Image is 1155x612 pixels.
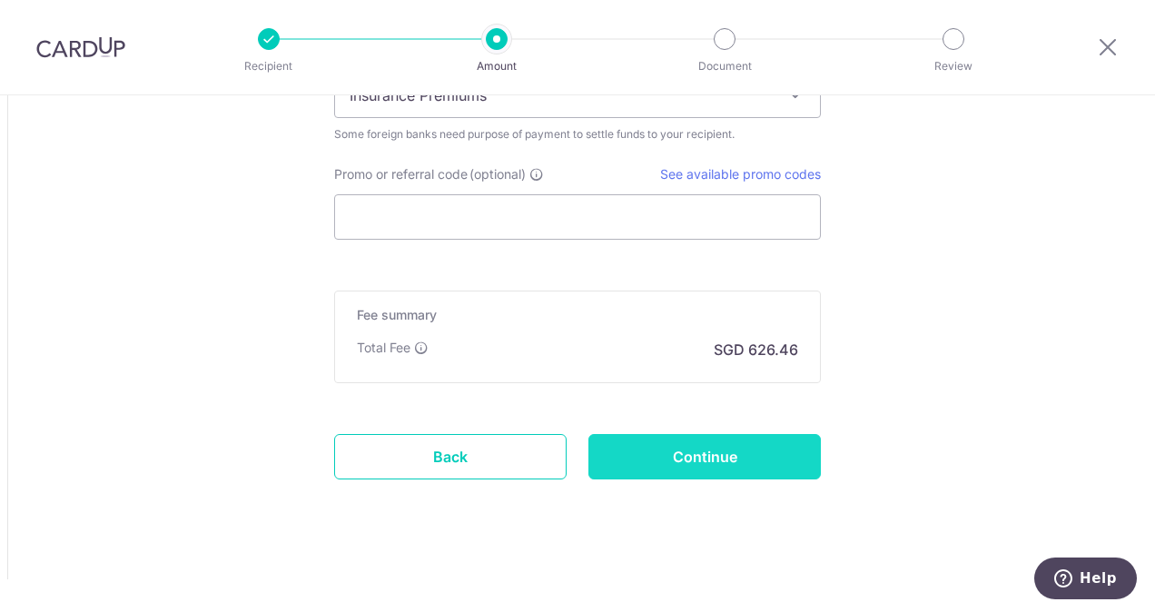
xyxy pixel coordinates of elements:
p: Recipient [202,57,336,75]
iframe: Opens a widget where you can find more information [1034,558,1137,603]
a: See available promo codes [660,166,821,182]
p: Review [886,57,1021,75]
span: Insurance Premiums [335,74,820,117]
span: Insurance Premiums [334,73,821,118]
a: Back [334,434,567,479]
p: SGD 626.46 [714,339,798,360]
p: Document [657,57,792,75]
input: Continue [588,434,821,479]
span: Promo or referral code [334,165,468,183]
div: Some foreign banks need purpose of payment to settle funds to your recipient. [334,125,821,143]
p: Total Fee [357,339,410,357]
h5: Fee summary [357,306,798,324]
span: (optional) [469,165,526,183]
p: Amount [429,57,564,75]
img: CardUp [36,36,125,58]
